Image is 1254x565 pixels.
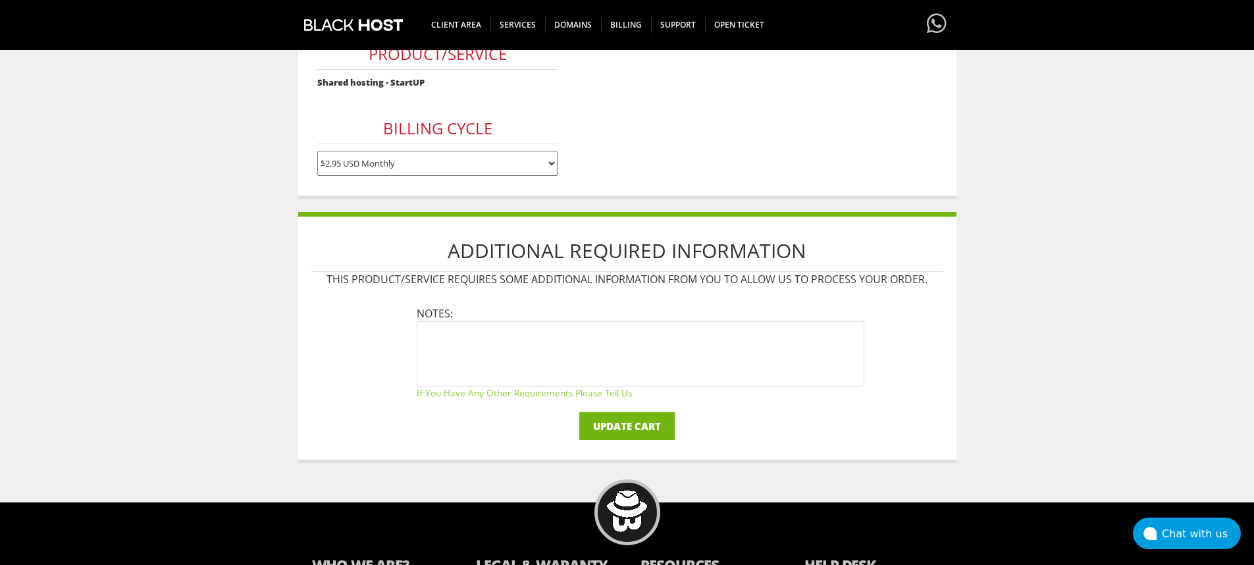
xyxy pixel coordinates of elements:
span: Open Ticket [705,16,773,33]
h3: Product/Service [317,39,558,70]
p: This product/service requires some additional information from you to allow us to process your or... [311,272,943,286]
small: If you have any other requirements please tell us [417,387,864,399]
input: Update Cart [579,412,675,440]
span: SERVICES [490,16,546,33]
strong: Shared hosting - StartUP [317,76,425,88]
li: Notes: [417,306,864,399]
h3: Billing Cycle [317,113,558,144]
span: Support [651,16,706,33]
span: Domains [545,16,602,33]
button: Chat with us [1133,518,1241,549]
span: Billing [601,16,652,33]
img: BlackHOST mascont, Blacky. [606,491,648,532]
h1: Additional Required Information [311,230,943,272]
span: CLIENT AREA [422,16,491,33]
div: Chat with us [1162,527,1241,540]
